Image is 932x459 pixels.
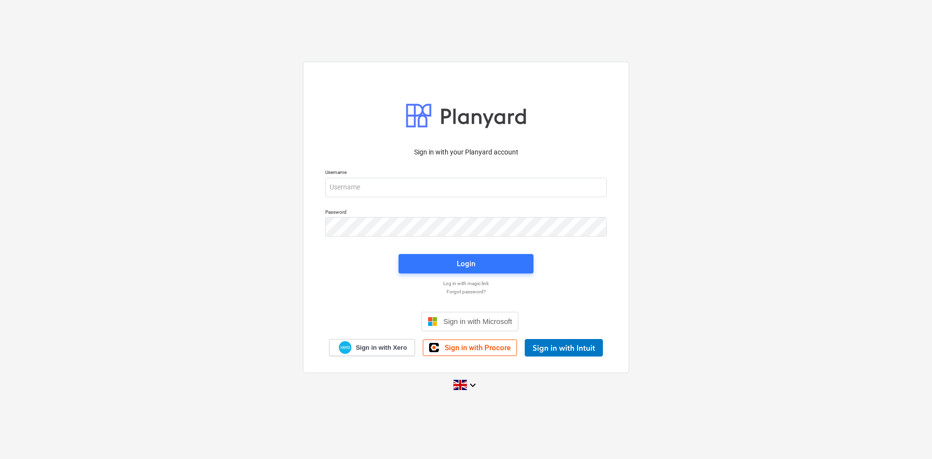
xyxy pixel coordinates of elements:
[325,209,607,217] p: Password
[457,257,475,270] div: Login
[423,340,517,356] a: Sign in with Procore
[325,147,607,157] p: Sign in with your Planyard account
[399,254,533,273] button: Login
[325,169,607,177] p: Username
[428,317,437,326] img: Microsoft logo
[325,178,607,197] input: Username
[320,280,612,287] a: Log in with magic link
[445,343,511,352] span: Sign in with Procore
[329,339,416,356] a: Sign in with Xero
[356,343,407,352] span: Sign in with Xero
[339,341,351,354] img: Xero logo
[443,317,512,325] span: Sign in with Microsoft
[320,289,612,295] a: Forgot password?
[467,379,479,391] i: keyboard_arrow_down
